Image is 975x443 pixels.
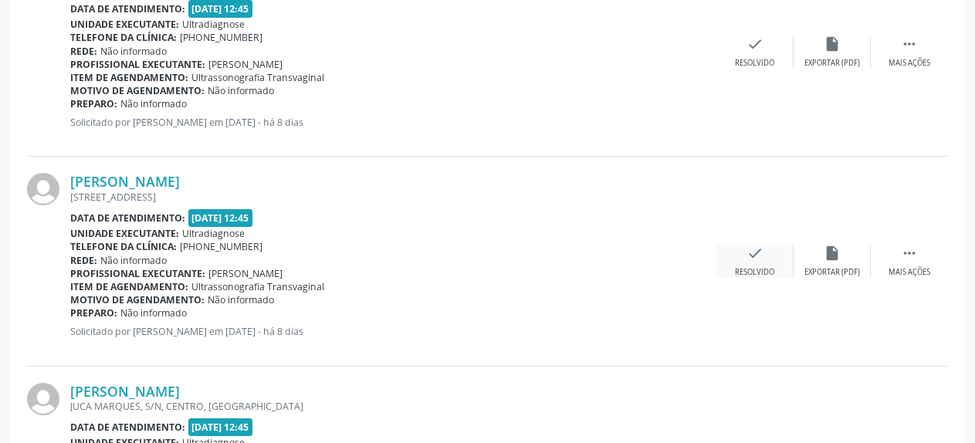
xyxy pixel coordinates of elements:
[70,421,185,434] b: Data de atendimento:
[70,325,716,338] p: Solicitado por [PERSON_NAME] em [DATE] - há 8 dias
[824,36,841,52] i: insert_drive_file
[735,267,774,278] div: Resolvido
[191,280,324,293] span: Ultrassonografia Transvaginal
[746,245,763,262] i: check
[70,116,716,129] p: Solicitado por [PERSON_NAME] em [DATE] - há 8 dias
[70,400,716,413] div: JUCA MARQUES, S/N, CENTRO, [GEOGRAPHIC_DATA]
[70,97,117,110] b: Preparo:
[70,58,205,71] b: Profissional executante:
[889,58,930,69] div: Mais ações
[70,267,205,280] b: Profissional executante:
[100,254,167,267] span: Não informado
[70,280,188,293] b: Item de agendamento:
[120,97,187,110] span: Não informado
[804,58,860,69] div: Exportar (PDF)
[120,306,187,320] span: Não informado
[188,209,253,227] span: [DATE] 12:45
[70,306,117,320] b: Preparo:
[70,191,716,204] div: [STREET_ADDRESS]
[180,31,262,44] span: [PHONE_NUMBER]
[208,58,283,71] span: [PERSON_NAME]
[27,173,59,205] img: img
[70,18,179,31] b: Unidade executante:
[70,254,97,267] b: Rede:
[746,36,763,52] i: check
[889,267,930,278] div: Mais ações
[901,245,918,262] i: 
[191,71,324,84] span: Ultrassonografia Transvaginal
[70,293,205,306] b: Motivo de agendamento:
[70,173,180,190] a: [PERSON_NAME]
[100,45,167,58] span: Não informado
[70,227,179,240] b: Unidade executante:
[70,31,177,44] b: Telefone da clínica:
[70,71,188,84] b: Item de agendamento:
[824,245,841,262] i: insert_drive_file
[70,211,185,225] b: Data de atendimento:
[70,240,177,253] b: Telefone da clínica:
[182,227,245,240] span: Ultradiagnose
[208,267,283,280] span: [PERSON_NAME]
[735,58,774,69] div: Resolvido
[70,45,97,58] b: Rede:
[804,267,860,278] div: Exportar (PDF)
[182,18,245,31] span: Ultradiagnose
[70,383,180,400] a: [PERSON_NAME]
[70,2,185,15] b: Data de atendimento:
[208,84,274,97] span: Não informado
[70,84,205,97] b: Motivo de agendamento:
[188,418,253,436] span: [DATE] 12:45
[180,240,262,253] span: [PHONE_NUMBER]
[208,293,274,306] span: Não informado
[901,36,918,52] i: 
